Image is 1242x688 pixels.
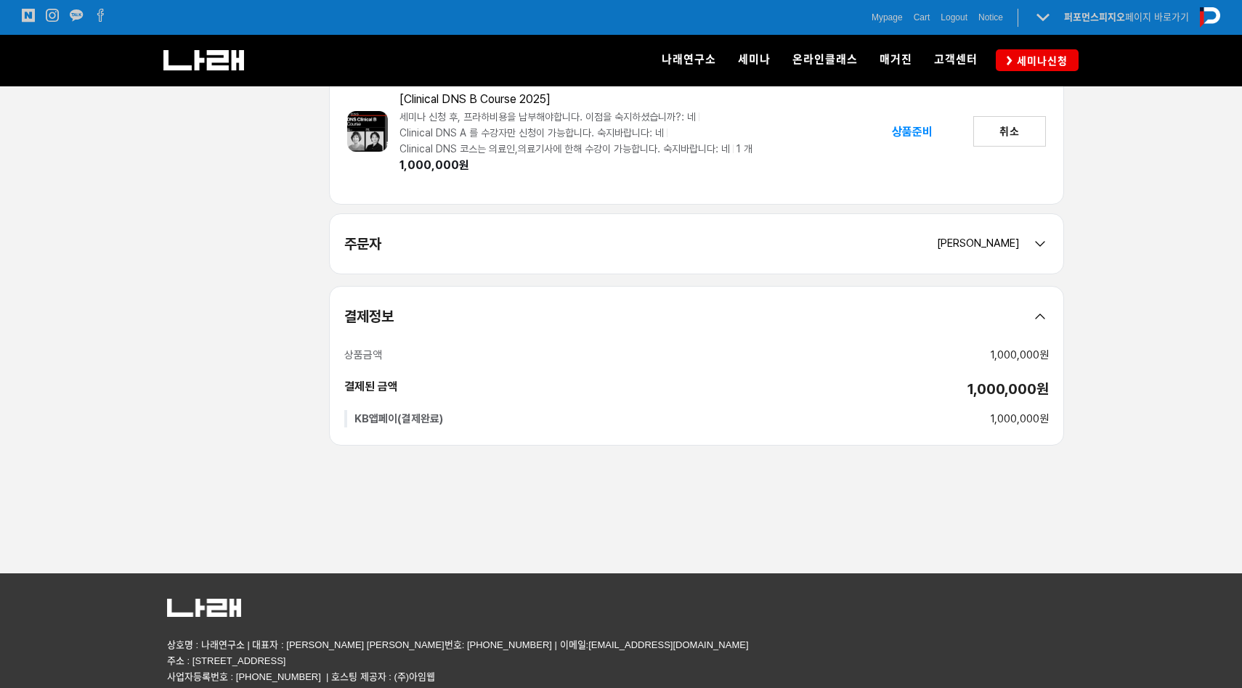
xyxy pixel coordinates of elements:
img: 5c63318082161.png [167,599,241,618]
div: 상품준비 [892,122,933,142]
a: 세미나신청 [996,49,1079,70]
a: 고객센터 [923,35,989,86]
div: 1,000,000원 [967,377,1049,401]
a: 나래연구소 [651,35,727,86]
a: 퍼포먼스피지오페이지 바로가기 [1064,12,1189,22]
p: 상호명 : 나래연구소 | 대표자 : [PERSON_NAME] [PERSON_NAME]번호: [PHONE_NUMBER] | 이메일:[EMAIL_ADDRESS][DOMAIN_NA... [167,637,1075,669]
div: 1,000,000원 [991,410,1049,427]
div: 세미나 신청 후, 프라하비용을 납부해야합니다. 이점을 숙지하셨습니까?: 네 Clinical DNS A 를 수강자만 신청이 가능합니다. 숙지바랍니다: 네 Clinical DNS... [399,109,851,157]
div: 결제정보 [344,304,394,329]
a: 온라인클래스 [782,35,869,86]
div: [Clinical DNS B Course 2025] [399,91,851,107]
a: Mypage [872,10,903,25]
div: 주문자 [344,232,381,256]
a: Logout [941,10,967,25]
div: 결제된 금액 [344,377,398,401]
div: 1,000,000원 [991,346,1049,365]
div: KB앱페이 (결제완료) [354,410,443,427]
div: 상품금액 [344,346,382,365]
a: Notice [978,10,1003,25]
img: 9725be6c47b3d.png [347,111,388,152]
p: 사업자등록번호 : [PHONE_NUMBER] | 호스팅 제공자 : (주)아임웹 [167,669,1075,685]
span: 세미나신청 [1012,54,1068,68]
a: 매거진 [869,35,923,86]
span: 온라인클래스 [792,53,858,66]
a: [Clinical DNS B Course 2025]세미나 신청 후, 프라하비용을 납부해야합니다. 이점을 숙지하셨습니까?: 네Clinical DNS A 를 수강자만 신청이 가능... [347,82,851,181]
div: 1,000,000원 [399,158,469,172]
span: 나래연구소 [662,53,716,66]
strong: 퍼포먼스피지오 [1064,12,1125,22]
span: 매거진 [880,53,912,66]
a: 세미나 [727,35,782,86]
span: [PERSON_NAME] [937,234,1020,253]
span: 세미나 [738,53,771,66]
a: 취소 [973,116,1046,147]
span: 고객센터 [934,53,978,66]
a: Cart [914,10,930,25]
